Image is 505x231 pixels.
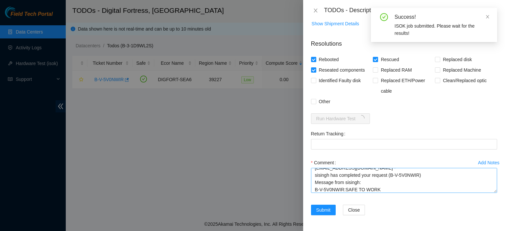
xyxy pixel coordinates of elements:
button: Submit [311,205,336,215]
button: Add Notes [478,157,500,168]
textarea: Comment [311,168,497,193]
label: Comment [311,157,339,168]
span: Replaced RAM [378,65,414,75]
p: Resolutions [311,34,497,48]
button: Run Hardware Testloading [311,113,370,124]
span: check-circle [380,13,388,21]
span: Replaced disk [440,54,474,65]
span: Other [316,96,333,107]
div: Add Notes [478,160,499,165]
span: Close [348,206,360,214]
span: Submit [316,206,331,214]
label: Return Tracking [311,128,348,139]
span: close [485,14,490,19]
div: ISOK job submitted. Please wait for the results! [395,22,489,37]
div: TODOs - Description - B-V-5V0NWIR [324,5,497,16]
span: Reseated components [316,65,368,75]
span: Rebooted [316,54,342,65]
button: Show Shipment Details [311,18,360,29]
div: Success! [395,13,489,21]
button: Close [311,8,320,14]
span: Rescued [378,54,401,65]
span: Identified Faulty disk [316,75,364,86]
span: Replaced Machine [440,65,484,75]
input: Return Tracking [311,139,497,150]
span: Clean/Replaced optic [440,75,489,86]
span: close [313,8,318,13]
span: Show Shipment Details [312,20,359,27]
button: Close [343,205,365,215]
span: Replaced ETH/Power cable [378,75,435,96]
